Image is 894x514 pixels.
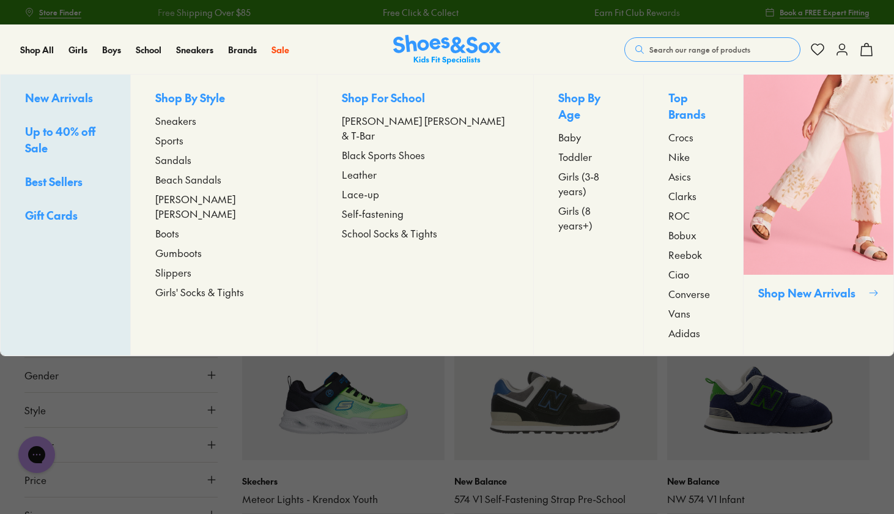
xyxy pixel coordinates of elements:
[668,169,691,184] span: Asics
[668,306,719,321] a: Vans
[68,43,87,56] a: Girls
[24,428,218,462] button: Colour
[668,326,700,340] span: Adidas
[155,113,196,128] span: Sneakers
[454,493,657,506] a: 574 V1 Self-Fastening Strap Pre-School
[155,89,292,108] p: Shop By Style
[668,208,690,223] span: ROC
[12,432,61,477] iframe: Gorgias live chat messenger
[558,169,619,198] a: Girls (3-8 years)
[668,169,719,184] a: Asics
[155,285,292,299] a: Girls' Socks & Tights
[668,286,710,301] span: Converse
[155,265,191,280] span: Slippers
[155,133,183,147] span: Sports
[24,393,218,427] button: Style
[25,207,78,223] span: Gift Cards
[342,147,509,162] a: Black Sports Shoes
[558,203,619,233] a: Girls (8 years+)
[136,43,161,56] a: School
[342,113,509,143] a: [PERSON_NAME] [PERSON_NAME] & T-Bar
[155,113,292,128] a: Sneakers
[558,149,619,164] a: Toddler
[155,152,292,167] a: Sandals
[155,226,179,240] span: Boots
[25,89,106,108] a: New Arrivals
[668,267,719,281] a: Ciao
[558,89,619,125] p: Shop By Age
[24,368,59,382] span: Gender
[342,187,379,201] span: Lace-up
[649,44,750,55] span: Search our range of products
[552,6,638,19] a: Earn Fit Club Rewards
[668,208,719,223] a: ROC
[272,43,289,56] a: Sale
[20,43,54,56] a: Shop All
[668,267,689,281] span: Ciao
[25,124,95,155] span: Up to 40% off Sale
[24,358,218,392] button: Gender
[24,1,81,23] a: Store Finder
[342,226,509,240] a: School Socks & Tights
[155,192,292,221] a: [PERSON_NAME] [PERSON_NAME]
[102,43,121,56] a: Boys
[228,43,257,56] a: Brands
[744,75,893,275] img: SNS_WEBASSETS_CollectionHero_Shop_Girls_1280x1600_1.png
[780,7,870,18] span: Book a FREE Expert Fitting
[25,173,106,192] a: Best Sellers
[155,172,292,187] a: Beach Sandals
[667,258,870,461] a: New In
[668,247,719,262] a: Reebok
[668,228,719,242] a: Bobux
[155,265,292,280] a: Slippers
[558,149,592,164] span: Toddler
[155,172,221,187] span: Beach Sandals
[668,326,719,340] a: Adidas
[24,403,46,417] span: Style
[155,133,292,147] a: Sports
[668,130,693,144] span: Crocs
[668,188,696,203] span: Clarks
[668,247,702,262] span: Reebok
[342,206,509,221] a: Self-fastening
[176,43,213,56] span: Sneakers
[624,37,800,62] button: Search our range of products
[155,285,244,299] span: Girls' Socks & Tights
[342,187,509,201] a: Lace-up
[155,226,292,240] a: Boots
[25,207,106,226] a: Gift Cards
[342,226,437,240] span: School Socks & Tights
[668,228,696,242] span: Bobux
[24,463,218,497] button: Price
[668,149,719,164] a: Nike
[242,475,445,488] p: Skechers
[155,152,191,167] span: Sandals
[341,6,416,19] a: Free Click & Collect
[155,245,202,260] span: Gumboots
[393,35,501,65] img: SNS_Logo_Responsive.svg
[242,493,445,506] a: Meteor Lights - Krendox Youth
[667,475,870,488] p: New Balance
[668,149,690,164] span: Nike
[765,1,870,23] a: Book a FREE Expert Fitting
[668,130,719,144] a: Crocs
[342,167,509,182] a: Leather
[342,167,377,182] span: Leather
[242,258,445,461] a: Light Up
[25,123,106,158] a: Up to 40% off Sale
[39,7,81,18] span: Store Finder
[393,35,501,65] a: Shoes & Sox
[342,89,509,108] p: Shop For School
[116,6,209,19] a: Free Shipping Over $85
[743,75,893,356] a: Shop New Arrivals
